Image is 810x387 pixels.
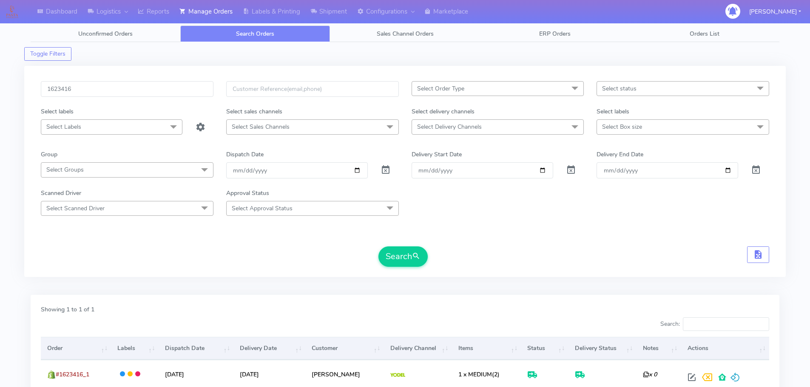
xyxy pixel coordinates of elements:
span: Select Groups [46,166,84,174]
label: Dispatch Date [226,150,264,159]
button: Search [378,246,428,267]
span: Orders List [690,30,719,38]
span: Unconfirmed Orders [78,30,133,38]
span: Search Orders [236,30,274,38]
input: Order Id [41,81,213,97]
th: Customer: activate to sort column ascending [305,337,384,360]
label: Select labels [41,107,74,116]
span: #1623416_1 [56,370,89,379]
label: Search: [660,317,769,331]
button: Toggle Filters [24,47,71,61]
span: (2) [458,370,500,379]
ul: Tabs [31,25,779,42]
label: Group [41,150,57,159]
input: Customer Reference(email,phone) [226,81,399,97]
span: Select Approval Status [232,204,293,212]
label: Select sales channels [226,107,282,116]
span: Sales Channel Orders [377,30,434,38]
label: Scanned Driver [41,189,81,198]
span: ERP Orders [539,30,571,38]
th: Delivery Status: activate to sort column ascending [568,337,637,360]
span: Select Delivery Channels [417,123,482,131]
label: Approval Status [226,189,269,198]
span: Select Order Type [417,85,464,93]
button: [PERSON_NAME] [743,3,807,20]
span: Select Box size [602,123,642,131]
th: Items: activate to sort column ascending [452,337,521,360]
th: Delivery Channel: activate to sort column ascending [384,337,452,360]
label: Showing 1 to 1 of 1 [41,305,94,314]
th: Labels: activate to sort column ascending [111,337,158,360]
th: Notes: activate to sort column ascending [636,337,681,360]
span: 1 x MEDIUM [458,370,492,379]
span: Select status [602,85,637,93]
th: Actions: activate to sort column ascending [681,337,769,360]
span: Select Sales Channels [232,123,290,131]
label: Delivery End Date [597,150,643,159]
th: Order: activate to sort column ascending [41,337,111,360]
span: Select Labels [46,123,81,131]
span: Select Scanned Driver [46,204,105,212]
th: Status: activate to sort column ascending [521,337,568,360]
th: Delivery Date: activate to sort column ascending [233,337,305,360]
input: Search: [683,317,769,331]
img: Yodel [390,373,405,377]
i: x 0 [643,370,657,379]
label: Delivery Start Date [412,150,462,159]
img: shopify.png [47,370,56,379]
th: Dispatch Date: activate to sort column ascending [159,337,234,360]
label: Select labels [597,107,629,116]
label: Select delivery channels [412,107,475,116]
